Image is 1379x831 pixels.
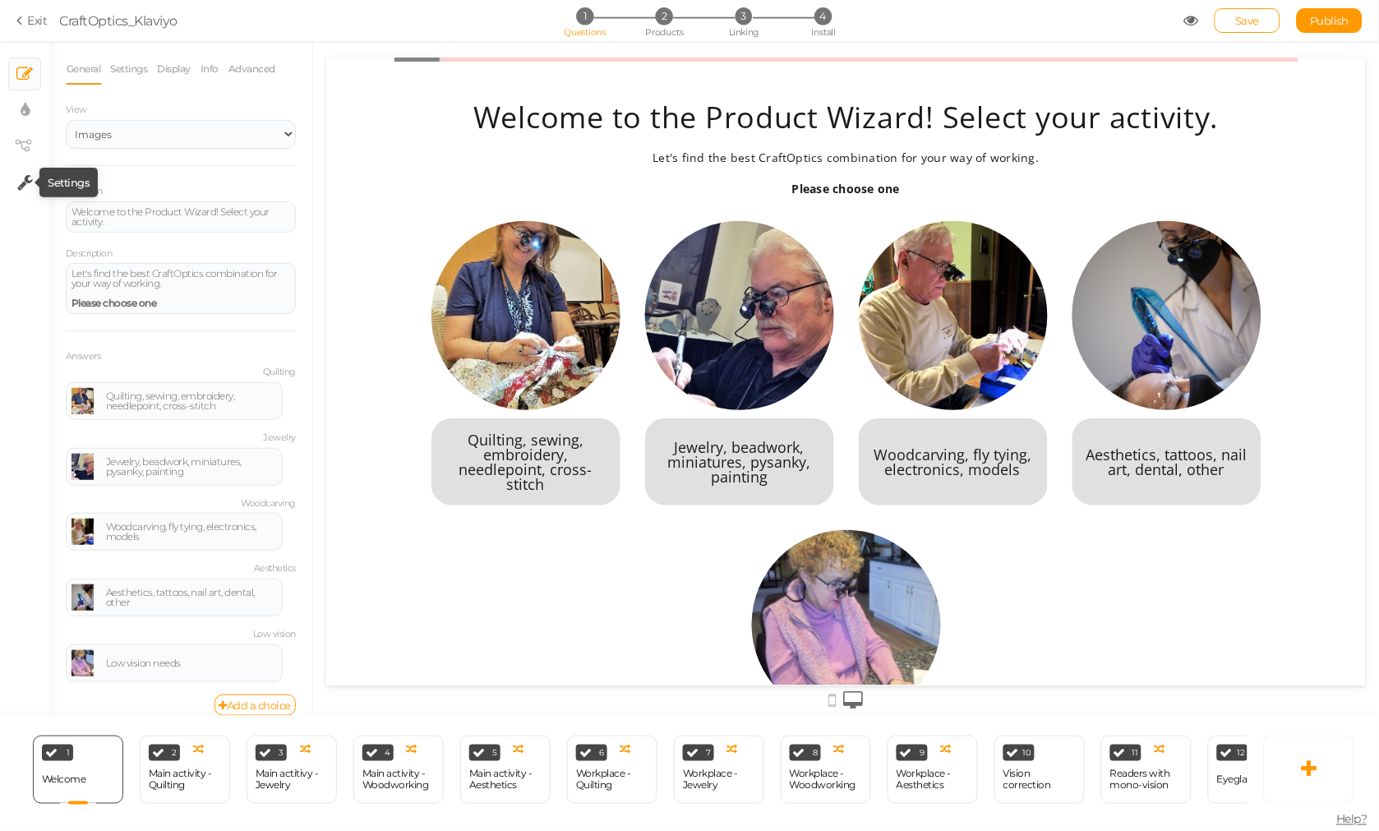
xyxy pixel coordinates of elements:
span: 12 [1238,749,1245,757]
div: CraftOptics_Klaviyo [60,11,178,30]
div: Workplace - Woodworking [790,769,862,792]
span: 1 [67,749,71,757]
label: Quilting [66,367,296,378]
div: Welcome to the Product Wizard! Select your activity. [71,207,290,227]
div: Save [1215,8,1280,33]
div: 2 Main activity - Quilting [140,736,230,804]
li: 4 Install [785,7,861,25]
span: 2 [173,749,178,757]
div: Quilting, sewing, embroidery, needlepoint, cross-stitch [106,391,277,411]
div: Main actitivy - Jewelry [256,769,328,792]
div: Main activity - Quilting [149,769,221,792]
span: 3 [736,7,753,25]
div: 12 Eyeglasses type [1208,736,1298,804]
div: Jewelry, beadwork, miniatures, pysanky, painting [106,457,277,477]
div: Woodcarving, fly tying, electronics, models [106,522,277,542]
span: 9 [920,749,925,757]
span: 5 [493,749,498,757]
div: 10 Vision correction [994,736,1085,804]
div: Low vision needs [106,658,277,668]
span: 4 [385,749,391,757]
span: Questions [565,26,606,38]
div: 4 Main activity - Woodworking [353,736,444,804]
strong: Please choose one [71,297,157,309]
li: Settings [8,166,41,199]
span: Products [645,26,684,38]
div: 9 Workplace - Aesthetics [888,736,978,804]
div: 7 Workplace - Jewelry [674,736,764,804]
div: Workplace - Quilting [576,769,648,792]
div: Welcome to the Product Wizard! Select your activity. [147,41,892,80]
div: Jewelry, beadwork, miniatures, pysanky, painting [329,382,498,427]
div: Woodcarving, fly tying, electronics, models [542,390,712,419]
a: General [66,53,102,85]
span: Help? [1337,812,1368,827]
a: Add a choice [214,695,297,716]
div: Welcome [42,774,86,786]
span: Publish [1311,14,1349,27]
label: Jewelry [66,432,296,444]
div: 1 Welcome [33,736,123,804]
p: Let's find the best CraftOptics combination for your way of working. [327,92,713,108]
label: Aesthetics [66,563,296,575]
a: Display [157,53,192,85]
div: Aesthetics, tattoos, nail art, dental, other [756,390,925,419]
a: Exit [16,12,48,29]
span: 10 [1023,749,1031,757]
strong: Please choose one [466,123,574,139]
div: Workplace - Jewelry [683,769,755,792]
div: Quilting, sewing, embroidery, needlepoint, cross-stitch [115,375,284,434]
span: 2 [656,7,673,25]
div: 3 Main actitivy - Jewelry [247,736,337,804]
div: 5 Main activity - Aesthetics [460,736,551,804]
span: View [66,104,87,115]
div: Aesthetics, tattoos, nail art, dental, other [106,588,277,607]
span: 6 [600,749,605,757]
div: 11 Readers with mono-vision [1101,736,1192,804]
a: Info [200,53,219,85]
p: Let's find the best CraftOptics combination for your way of working. [71,269,290,289]
label: Answers [66,351,101,362]
span: Install [811,26,835,38]
span: 8 [814,749,819,757]
span: 1 [576,7,593,25]
span: Save [1236,14,1260,27]
li: 3 Linking [706,7,782,25]
li: 2 Products [626,7,703,25]
label: Description [66,248,113,260]
tip-tip: Settings [48,176,90,189]
a: Settings [9,167,40,198]
div: Vision correction [1003,769,1076,792]
span: Linking [729,26,759,38]
span: 11 [1132,749,1138,757]
a: Settings [110,53,149,85]
div: Readers with mono-vision [1110,769,1183,792]
li: 1 Questions [547,7,623,25]
label: Woodcarving [66,498,296,510]
div: Workplace - Aesthetics [897,769,969,792]
div: Eyeglasses type [1217,774,1289,786]
span: 3 [279,749,284,757]
span: 7 [707,749,712,757]
div: Main activity - Woodworking [362,769,435,792]
span: 4 [814,7,832,25]
div: 8 Workplace - Woodworking [781,736,871,804]
div: 6 Workplace - Quilting [567,736,657,804]
div: Main activity - Aesthetics [469,769,542,792]
label: Low vision [66,629,296,640]
a: Advanced [228,53,276,85]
